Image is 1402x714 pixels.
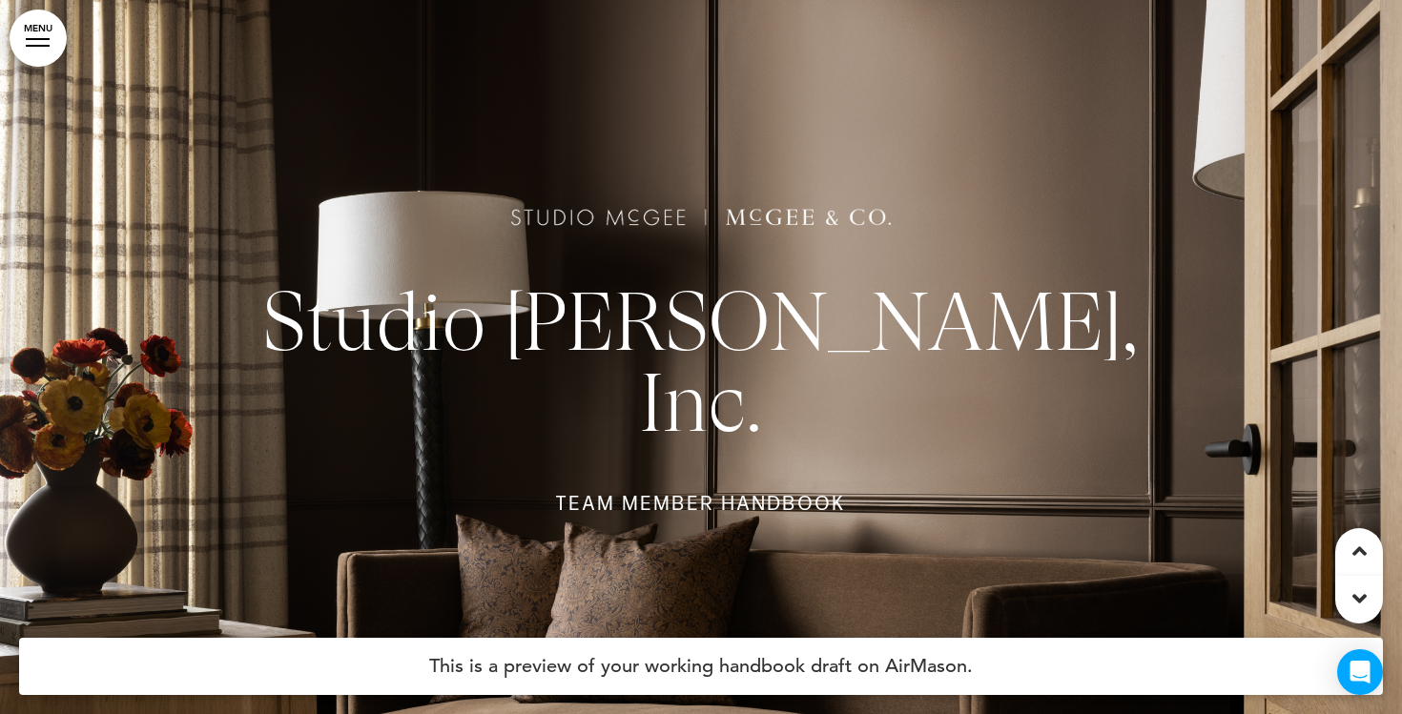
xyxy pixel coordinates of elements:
[511,209,891,225] img: 1684325117258.png
[10,10,67,67] a: MENU
[556,491,846,514] span: TEAM MEMBER Handbook
[1337,649,1383,695] div: Open Intercom Messenger
[19,638,1383,695] h4: This is a preview of your working handbook draft on AirMason.
[263,278,1140,450] span: Studio [PERSON_NAME], Inc.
